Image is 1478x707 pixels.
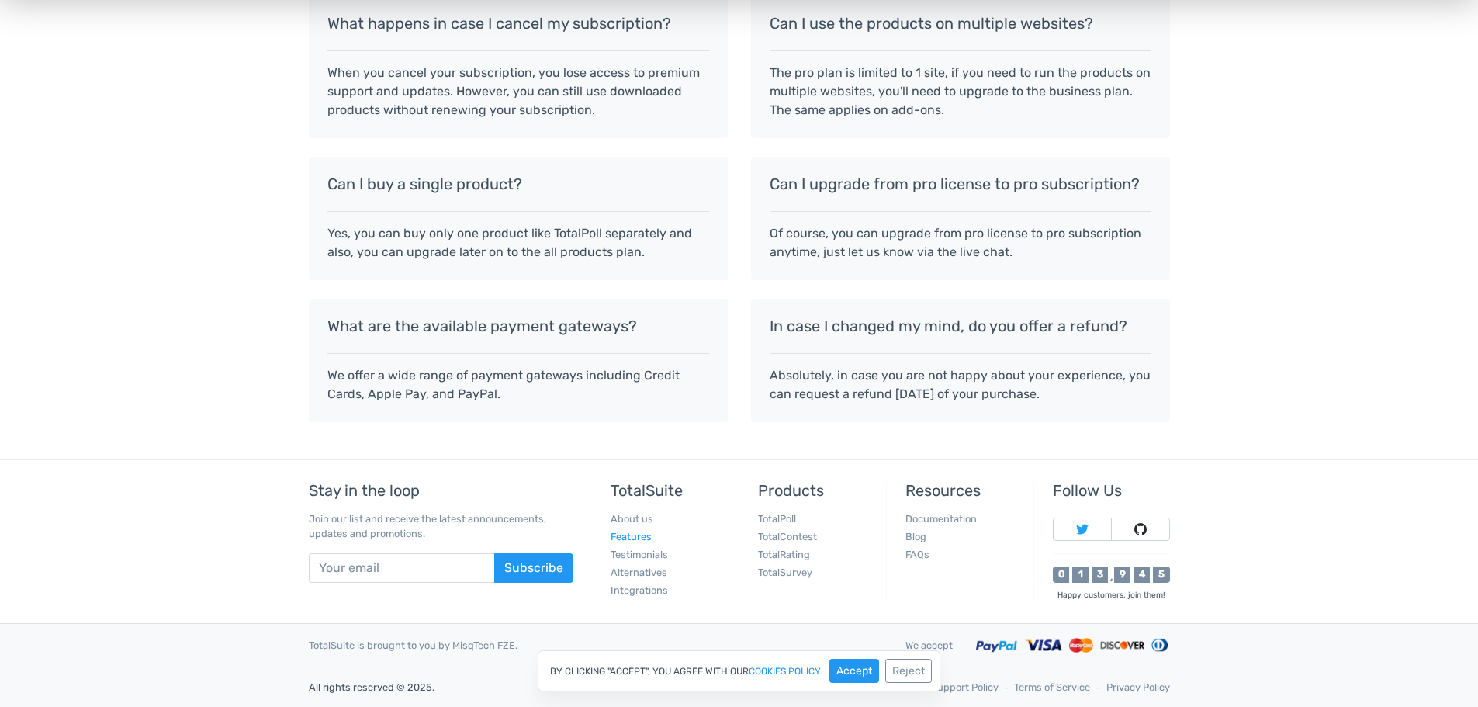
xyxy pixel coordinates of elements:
div: 3 [1092,567,1108,583]
a: Features [611,531,652,542]
div: 1 [1072,567,1089,583]
p: When you cancel your subscription, you lose access to premium support and updates. However, you c... [327,64,709,120]
img: Accepted payment methods [976,636,1170,654]
h5: What happens in case I cancel my subscription? [327,15,709,32]
p: The pro plan is limited to 1 site, if you need to run the products on multiple websites, you'll n... [770,64,1151,120]
div: 4 [1134,567,1150,583]
button: Subscribe [494,553,573,583]
a: Integrations [611,584,668,596]
h5: Can I buy a single product? [327,175,709,192]
a: Testimonials [611,549,668,560]
a: TotalRating [758,549,810,560]
div: Happy customers, join them! [1053,589,1169,601]
img: Follow TotalSuite on Github [1134,523,1147,535]
h5: Can I upgrade from pro license to pro subscription? [770,175,1151,192]
h5: In case I changed my mind, do you offer a refund? [770,317,1151,334]
p: We offer a wide range of payment gateways including Credit Cards, Apple Pay, and PayPal. [327,366,709,404]
h5: Can I use the products on multiple websites? [770,15,1151,32]
p: Join our list and receive the latest announcements, updates and promotions. [309,511,573,541]
a: Alternatives [611,567,667,578]
button: Accept [829,659,879,683]
a: cookies policy [749,667,821,676]
div: By clicking "Accept", you agree with our . [538,650,940,691]
div: 9 [1114,567,1130,583]
h5: Stay in the loop [309,482,573,499]
div: TotalSuite is brought to you by MisqTech FZE. [297,638,894,653]
div: , [1108,573,1114,583]
h5: Products [758,482,874,499]
h5: Follow Us [1053,482,1169,499]
p: Absolutely, in case you are not happy about your experience, you can request a refund [DATE] of y... [770,366,1151,404]
h5: What are the available payment gateways? [327,317,709,334]
div: We accept [894,638,964,653]
a: TotalPoll [758,513,796,525]
a: Blog [905,531,926,542]
input: Your email [309,553,495,583]
a: TotalContest [758,531,817,542]
a: About us [611,513,653,525]
a: TotalSurvey [758,567,812,578]
a: Documentation [905,513,977,525]
div: 5 [1153,567,1169,583]
h5: TotalSuite [611,482,727,499]
p: Yes, you can buy only one product like TotalPoll separately and also, you can upgrade later on to... [327,224,709,262]
div: 0 [1053,567,1069,583]
p: Of course, you can upgrade from pro license to pro subscription anytime, just let us know via the... [770,224,1151,262]
h5: Resources [905,482,1022,499]
img: Follow TotalSuite on Twitter [1076,523,1089,535]
a: FAQs [905,549,929,560]
button: Reject [885,659,932,683]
